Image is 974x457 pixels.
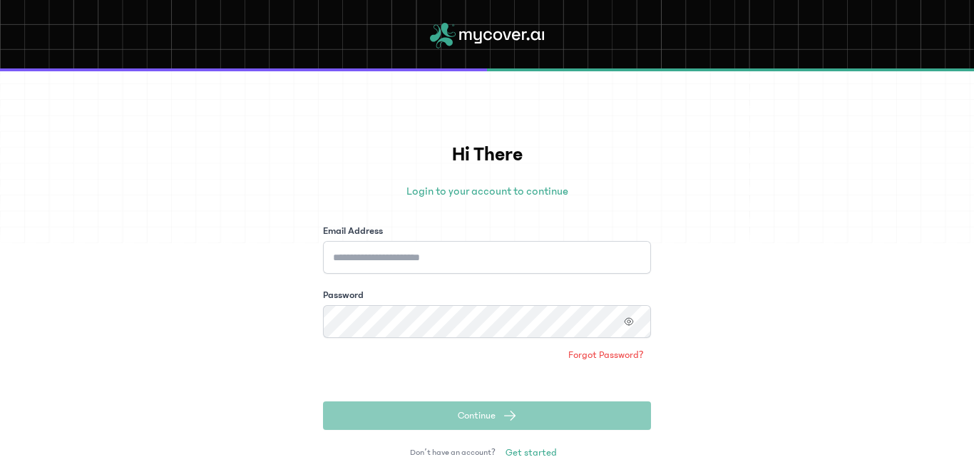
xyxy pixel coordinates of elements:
[323,288,364,302] label: Password
[561,344,651,366] a: Forgot Password?
[323,224,383,238] label: Email Address
[568,348,644,362] span: Forgot Password?
[323,183,651,200] p: Login to your account to continue
[323,401,651,430] button: Continue
[323,140,651,170] h1: Hi There
[458,409,496,423] span: Continue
